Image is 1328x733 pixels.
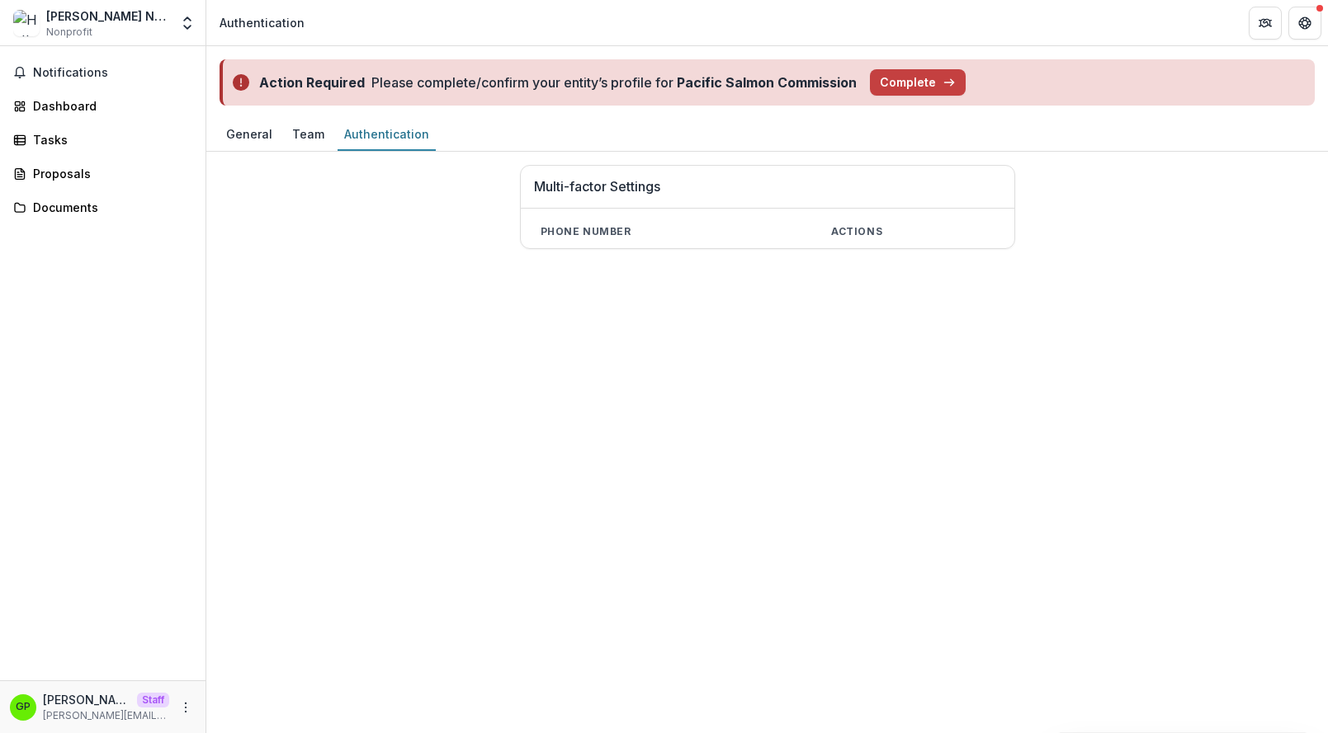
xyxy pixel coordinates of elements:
[534,179,1001,195] h1: Multi-factor Settings
[176,7,199,40] button: Open entity switcher
[7,194,199,221] a: Documents
[33,131,186,148] div: Tasks
[338,122,436,146] div: Authentication
[46,7,169,25] div: [PERSON_NAME] Noth
[677,74,857,91] strong: Pacific Salmon Commission
[137,693,169,707] p: Staff
[33,97,186,115] div: Dashboard
[870,69,966,96] button: Complete
[220,122,279,146] div: General
[176,698,196,717] button: More
[46,25,92,40] span: Nonprofit
[220,119,279,151] a: General
[7,92,199,120] a: Dashboard
[286,119,331,151] a: Team
[220,14,305,31] div: Authentication
[13,10,40,36] img: Hutton Noth
[43,691,130,708] p: [PERSON_NAME]
[43,708,169,723] p: [PERSON_NAME][EMAIL_ADDRESS][DOMAIN_NAME]
[213,11,311,35] nav: breadcrumb
[7,126,199,153] a: Tasks
[33,66,192,80] span: Notifications
[16,702,31,712] div: Griffin perry
[371,73,857,92] div: Please complete/confirm your entity’s profile for
[33,165,186,182] div: Proposals
[7,59,199,86] button: Notifications
[811,215,1014,248] th: Actions
[338,119,436,151] a: Authentication
[33,199,186,216] div: Documents
[1288,7,1321,40] button: Get Help
[521,215,811,248] th: Phone number
[286,122,331,146] div: Team
[259,73,365,92] div: Action Required
[1249,7,1282,40] button: Partners
[7,160,199,187] a: Proposals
